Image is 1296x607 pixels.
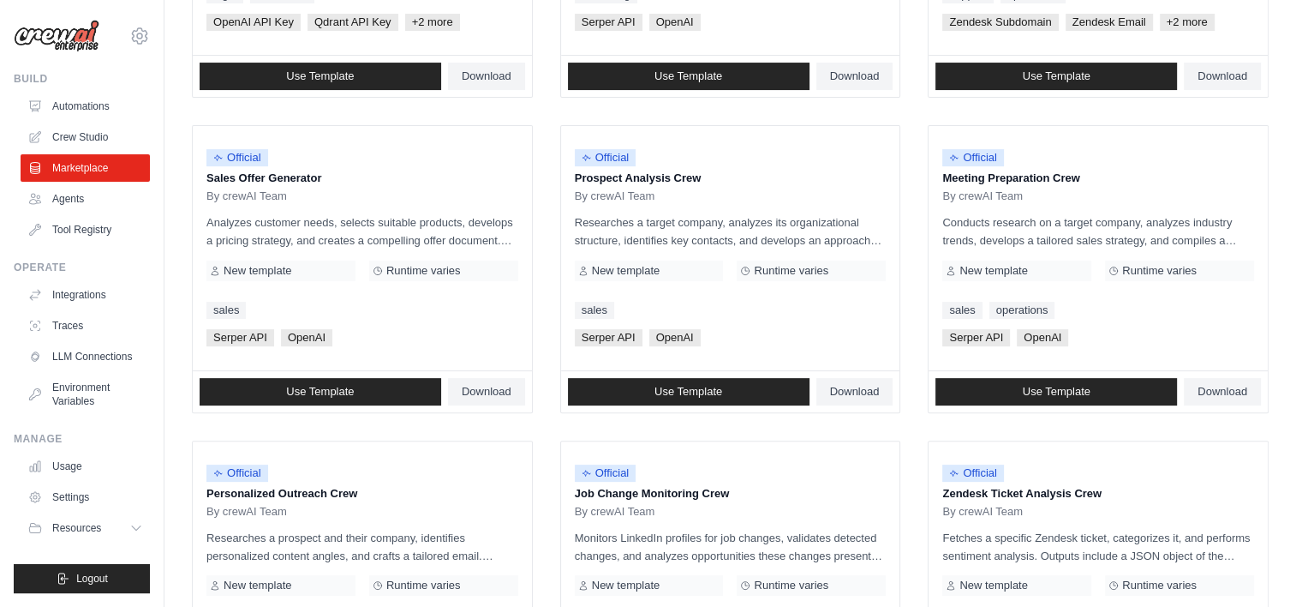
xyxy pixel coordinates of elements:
p: Personalized Outreach Crew [206,485,518,502]
span: New template [959,264,1027,278]
p: Fetches a specific Zendesk ticket, categorizes it, and performs sentiment analysis. Outputs inclu... [942,529,1254,565]
span: Serper API [206,329,274,346]
span: OpenAI [281,329,332,346]
span: Download [462,69,511,83]
span: +2 more [405,14,460,31]
span: By crewAI Team [942,505,1023,519]
span: Download [1197,385,1247,399]
span: Serper API [942,329,1010,346]
a: sales [206,302,246,319]
span: Runtime varies [1122,579,1197,592]
span: Download [830,69,880,83]
a: Automations [21,93,150,120]
span: New template [592,264,660,278]
a: Agents [21,185,150,213]
span: By crewAI Team [575,505,655,519]
a: Settings [21,484,150,511]
span: New template [959,579,1027,592]
a: Download [1184,378,1261,406]
span: Official [206,149,268,166]
p: Analyzes customer needs, selects suitable products, develops a pricing strategy, and creates a co... [206,213,518,249]
span: Use Template [286,69,354,83]
span: Qdrant API Key [308,14,398,31]
p: Conducts research on a target company, analyzes industry trends, develops a tailored sales strate... [942,213,1254,249]
a: Download [448,63,525,90]
span: Zendesk Subdomain [942,14,1058,31]
span: Download [1197,69,1247,83]
a: Use Template [935,378,1177,406]
span: Runtime varies [1122,264,1197,278]
div: Manage [14,432,150,446]
span: Official [206,465,268,482]
a: Download [448,378,525,406]
a: Marketplace [21,154,150,182]
span: Resources [52,521,101,535]
span: Download [830,385,880,399]
span: OpenAI [1017,329,1068,346]
span: OpenAI API Key [206,14,301,31]
span: Use Template [654,69,722,83]
div: Build [14,72,150,86]
span: Logout [76,572,108,586]
a: Use Template [935,63,1177,90]
p: Prospect Analysis Crew [575,170,887,187]
p: Job Change Monitoring Crew [575,485,887,502]
p: Sales Offer Generator [206,170,518,187]
span: Use Template [1023,69,1090,83]
p: Zendesk Ticket Analysis Crew [942,485,1254,502]
a: Use Template [568,378,809,406]
span: Official [942,465,1004,482]
p: Meeting Preparation Crew [942,170,1254,187]
span: OpenAI [649,14,701,31]
span: Runtime varies [386,579,461,592]
a: sales [942,302,982,319]
span: Use Template [654,385,722,399]
a: Crew Studio [21,123,150,151]
a: Use Template [200,378,441,406]
button: Logout [14,564,150,593]
span: Official [575,465,636,482]
span: By crewAI Team [206,189,287,203]
span: Official [942,149,1004,166]
p: Researches a target company, analyzes its organizational structure, identifies key contacts, and ... [575,213,887,249]
span: Serper API [575,14,642,31]
span: By crewAI Team [575,189,655,203]
a: sales [575,302,614,319]
img: Logo [14,20,99,52]
span: By crewAI Team [942,189,1023,203]
a: Download [816,378,893,406]
div: Operate [14,261,150,274]
a: Use Template [568,63,809,90]
a: LLM Connections [21,343,150,370]
a: Traces [21,312,150,340]
a: Download [816,63,893,90]
span: Use Template [286,385,354,399]
a: Use Template [200,63,441,90]
a: Environment Variables [21,374,150,415]
span: Runtime varies [386,264,461,278]
p: Researches a prospect and their company, identifies personalized content angles, and crafts a tai... [206,529,518,565]
span: New template [224,579,291,592]
span: Official [575,149,636,166]
span: By crewAI Team [206,505,287,519]
span: New template [592,579,660,592]
a: Usage [21,453,150,480]
span: New template [224,264,291,278]
a: operations [989,302,1055,319]
a: Download [1184,63,1261,90]
span: Zendesk Email [1066,14,1153,31]
button: Resources [21,514,150,542]
span: OpenAI [649,329,701,346]
a: Tool Registry [21,216,150,243]
span: +2 more [1160,14,1215,31]
span: Runtime varies [754,579,828,592]
a: Integrations [21,281,150,309]
span: Runtime varies [754,264,828,278]
span: Download [462,385,511,399]
p: Monitors LinkedIn profiles for job changes, validates detected changes, and analyzes opportunitie... [575,529,887,565]
span: Serper API [575,329,642,346]
span: Use Template [1023,385,1090,399]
